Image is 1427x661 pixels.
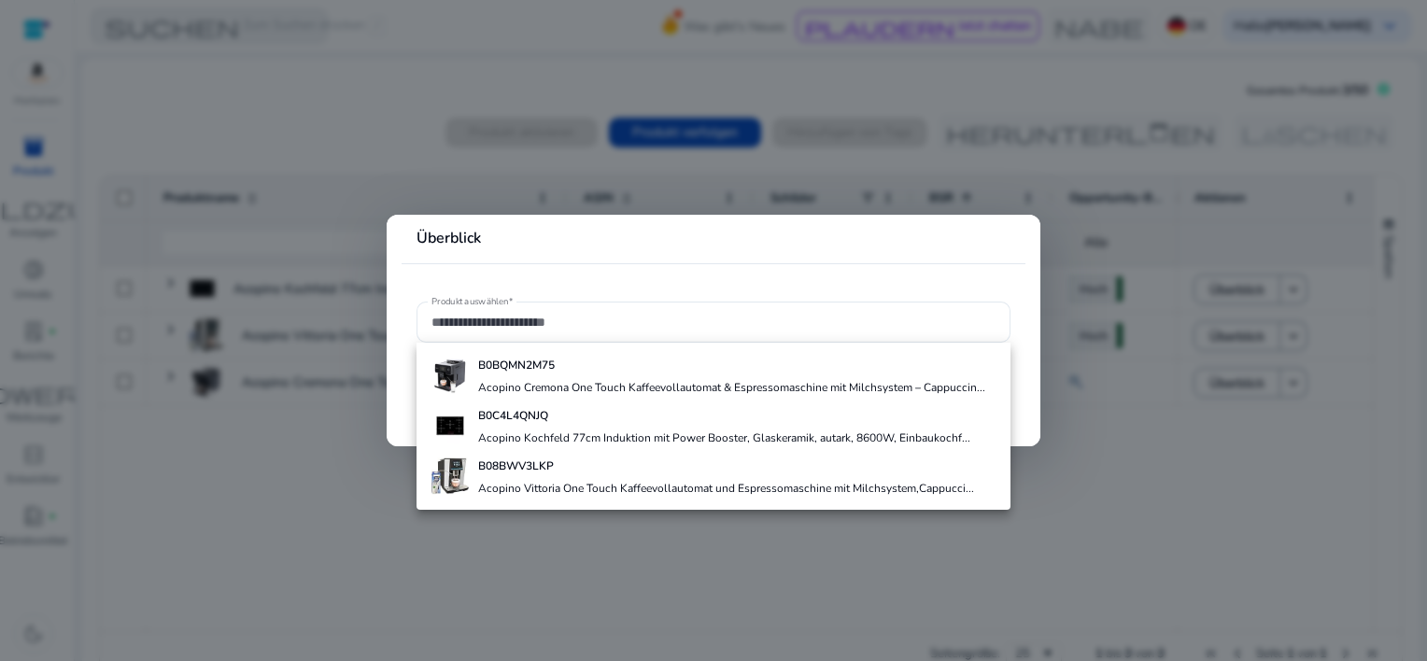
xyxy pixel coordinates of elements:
img: 31uQaD-MVdL._AC_SR38,50_.jpg [431,407,469,444]
img: 718gXzaUcxL.jpg [431,357,469,394]
h4: Acopino Vittoria One Touch Kaffeevollautomat und Espressomaschine mit Milchsystem,Cappucci... [478,481,974,496]
img: 41cDQdx5S2L._AC_US100_.jpg [431,457,469,495]
b: B0C4L4QNJQ [478,408,548,423]
h4: Acopino Cremona One Touch Kaffeevollautomat & Espressomaschine mit Milchsystem – Cappuccin... [478,380,985,395]
mat-label: Produkt auswählen* [431,295,513,308]
b: B0BQMN2M75 [478,358,555,373]
b: B08BWV3LKP [478,458,554,473]
h4: Acopino Kochfeld 77cm Induktion mit Power Booster, Glaskeramik, autark, 8600W, Einbaukochf... [478,430,970,445]
b: Überblick [417,228,481,248]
